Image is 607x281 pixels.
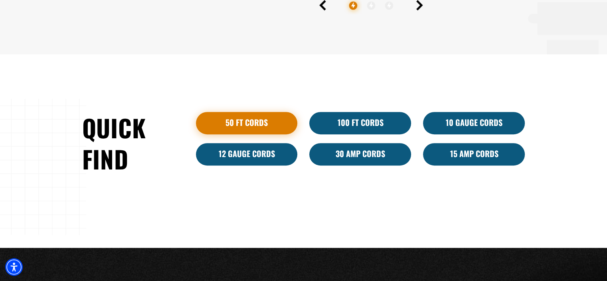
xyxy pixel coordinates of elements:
[309,143,411,165] a: 30 Amp Cords
[423,112,525,134] a: 10 Gauge Cords
[309,112,411,134] a: 100 Ft Cords
[82,112,184,174] h2: Quick Find
[196,143,298,165] a: 12 Gauge Cords
[196,112,298,134] a: 50 ft cords
[5,258,23,276] div: Accessibility Menu
[423,143,525,165] a: 15 Amp Cords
